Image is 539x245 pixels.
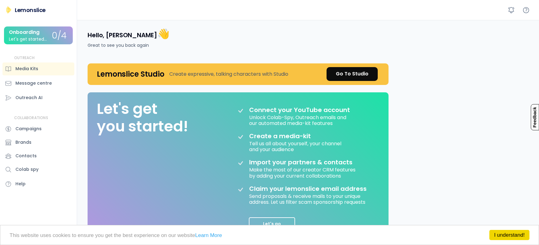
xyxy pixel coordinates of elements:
button: Let's go [249,217,295,230]
div: Send proposals & receive mails to your unique address. Let us filter scam sponsorship requests [249,192,372,205]
div: Help [15,181,26,187]
div: Let's get you started! [97,100,188,135]
div: COLLABORATIONS [14,115,48,121]
img: Lemonslice [5,6,12,14]
div: Colab spy [15,166,39,173]
div: Great to see you back again [88,42,149,49]
div: Media Kits [15,66,38,72]
div: Campaigns [15,126,42,132]
div: Import your partners & contacts [249,159,352,166]
div: 0/4 [52,31,67,41]
a: Go To Studio [327,67,378,81]
div: Create a media-kit [249,132,326,140]
div: Let's get started... [9,37,47,42]
div: Connect your YouTube account [249,106,350,114]
div: Make the most of our creator CRM features by adding your current collaborations [249,166,357,179]
a: I understand! [489,230,529,240]
div: Brands [15,139,31,146]
h4: Lemonslice Studio [97,69,164,79]
div: Onboarding [9,30,39,35]
div: Lemonslice [15,6,46,14]
a: Learn More [195,232,222,238]
p: This website uses cookies to ensure you get the best experience on our website [10,233,529,238]
div: OUTREACH [14,55,35,61]
div: Outreach AI [15,94,43,101]
div: Message centre [15,80,52,86]
div: Tell us all about yourself, your channel and your audience [249,140,343,152]
div: Create expressive, talking characters with Studio [169,70,288,78]
font: 👋 [157,27,170,41]
h4: Hello, [PERSON_NAME] [88,27,169,40]
div: Claim your lemonslice email address [249,185,367,192]
div: Contacts [15,153,37,159]
div: Go To Studio [336,70,368,78]
div: Unlock Colab-Spy, Outreach emails and our automated media-kit features [249,114,348,126]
